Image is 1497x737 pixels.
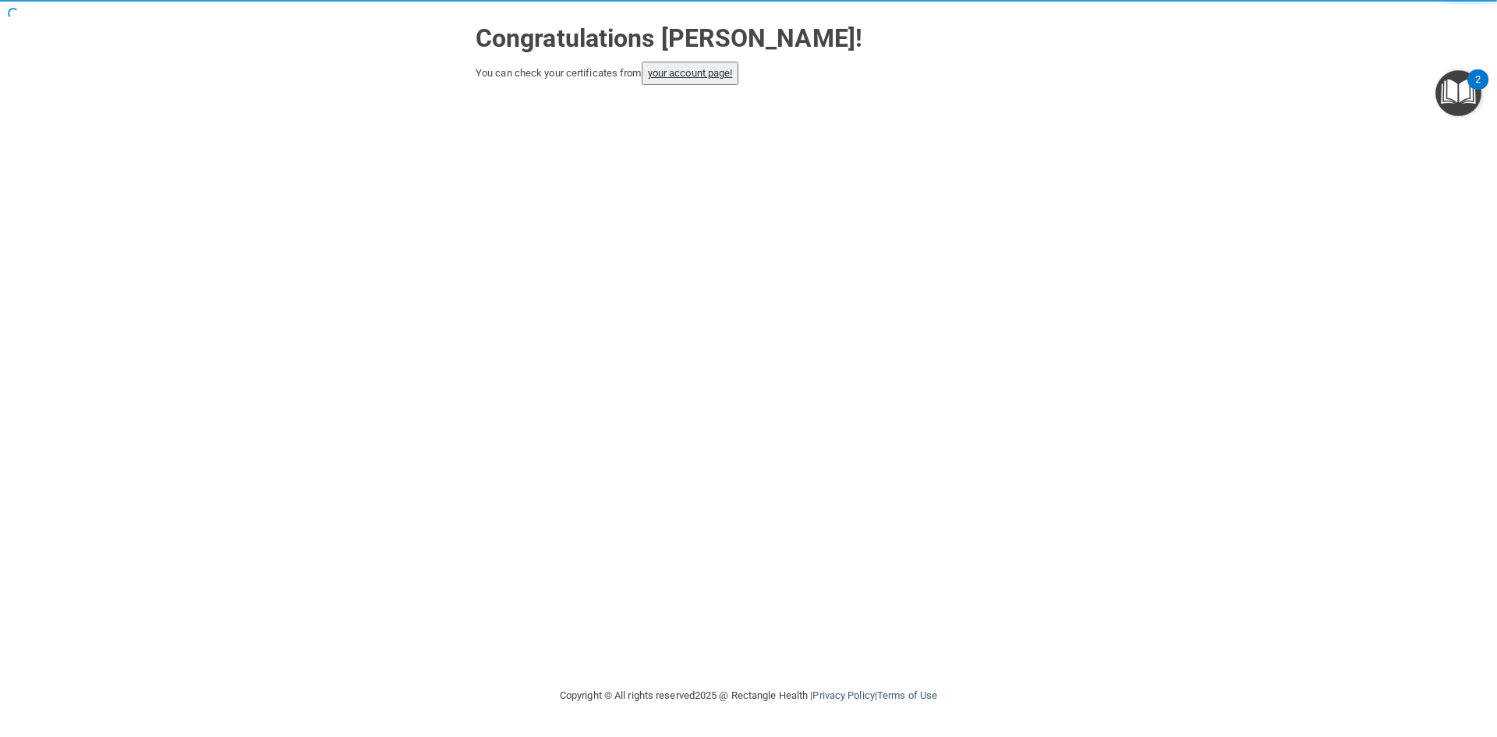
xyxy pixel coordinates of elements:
[877,689,937,701] a: Terms of Use
[812,689,874,701] a: Privacy Policy
[476,23,862,53] strong: Congratulations [PERSON_NAME]!
[642,62,739,85] button: your account page!
[476,62,1021,85] div: You can check your certificates from
[464,671,1033,721] div: Copyright © All rights reserved 2025 @ Rectangle Health | |
[1435,70,1481,116] button: Open Resource Center, 2 new notifications
[1475,80,1481,100] div: 2
[648,67,733,79] a: your account page!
